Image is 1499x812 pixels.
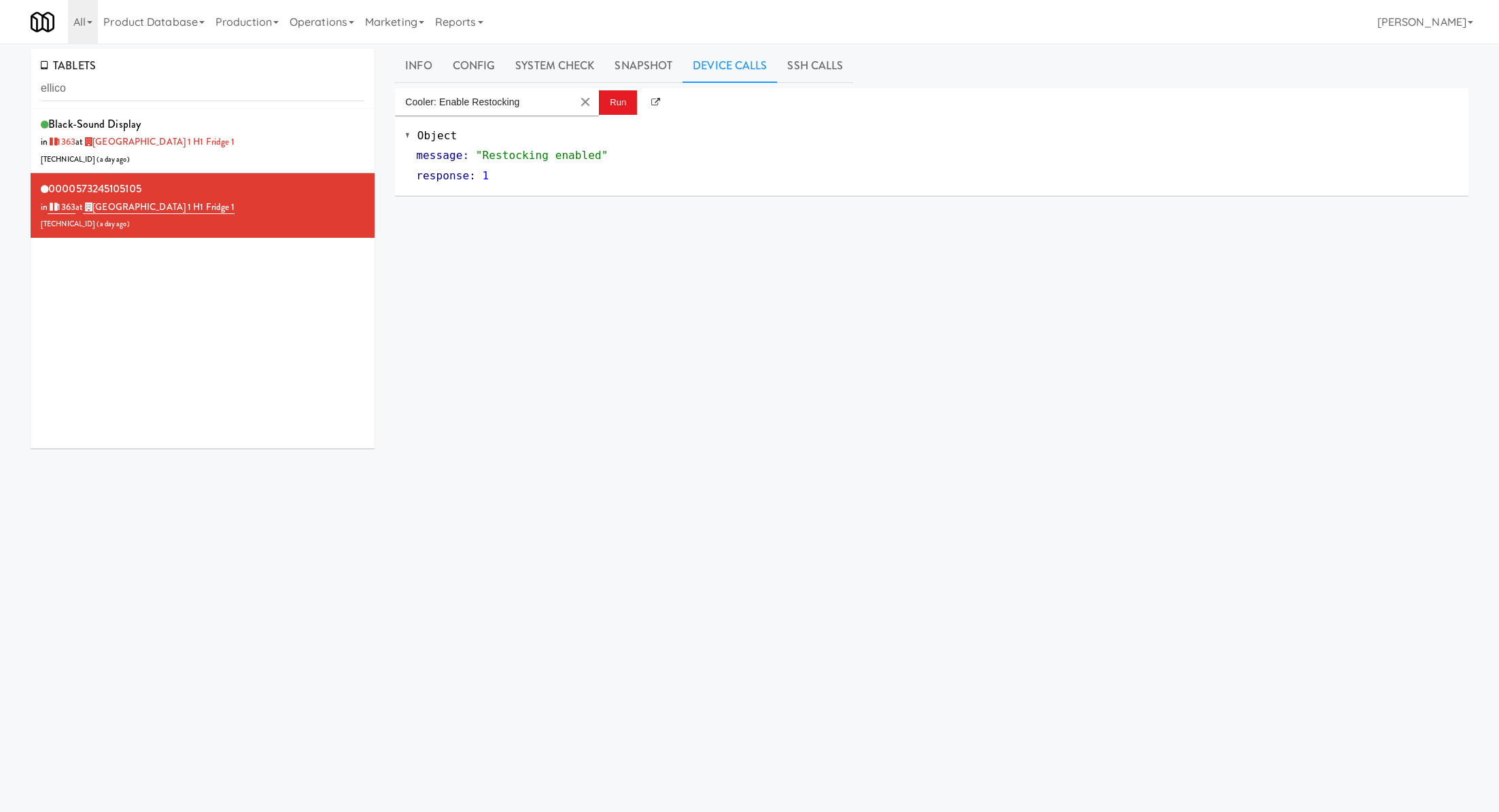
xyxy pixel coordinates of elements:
[416,169,469,182] span: response
[417,129,457,142] span: Object
[41,219,130,229] span: [TECHNICAL_ID] ( )
[48,181,141,196] span: 0000573245105105
[31,109,375,174] li: black-sound Displayin 1363at [GEOGRAPHIC_DATA] 1 H1 Fridge 1[TECHNICAL_ID] (a day ago)
[41,200,75,213] span: in
[41,58,96,73] span: TABLETS
[48,116,141,132] span: black-sound Display
[41,76,364,101] input: Search tablets
[83,200,235,214] a: [GEOGRAPHIC_DATA] 1 H1 Fridge 1
[476,149,608,162] span: "Restocking enabled"
[31,10,54,34] img: Micromart
[469,169,476,182] span: :
[83,135,235,148] a: [GEOGRAPHIC_DATA] 1 H1 Fridge 1
[683,49,777,83] a: Device Calls
[75,200,235,213] span: at
[41,135,75,148] span: in
[483,169,489,182] span: 1
[75,135,235,148] span: at
[443,49,506,83] a: Config
[604,49,683,83] a: Snapshot
[100,219,127,229] span: a day ago
[41,154,130,164] span: [TECHNICAL_ID] ( )
[48,200,75,214] a: 1363
[777,49,853,83] a: SSH Calls
[599,90,637,115] button: Run
[505,49,604,83] a: System Check
[48,135,75,148] a: 1363
[395,49,442,83] a: Info
[100,154,127,164] span: a day ago
[575,92,596,112] button: Clear Input
[462,149,469,162] span: :
[395,88,572,116] input: Enter api call...
[416,149,462,162] span: message
[31,173,375,238] li: 0000573245105105in 1363at [GEOGRAPHIC_DATA] 1 H1 Fridge 1[TECHNICAL_ID] (a day ago)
